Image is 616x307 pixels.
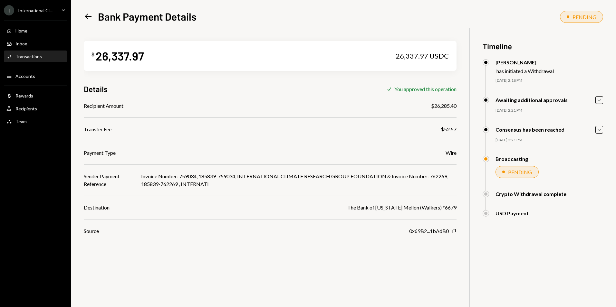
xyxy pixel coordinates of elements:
[84,84,108,94] h3: Details
[96,49,144,63] div: 26,337.97
[496,137,603,143] div: [DATE] 2:21 PM
[496,126,564,133] div: Consensus has been reached
[496,210,529,216] div: USD Payment
[441,126,457,133] div: $52.57
[4,25,67,36] a: Home
[4,116,67,127] a: Team
[446,149,457,157] div: Wire
[15,119,27,124] div: Team
[573,14,596,20] div: PENDING
[4,90,67,101] a: Rewards
[4,38,67,49] a: Inbox
[91,51,94,58] div: $
[84,204,110,211] div: Destination
[98,10,197,23] h1: Bank Payment Details
[15,28,27,33] div: Home
[4,103,67,114] a: Recipients
[4,5,14,15] div: I
[496,108,603,113] div: [DATE] 2:21 PM
[483,41,603,51] h3: Timeline
[84,172,133,188] div: Sender Payment Reference
[394,86,457,92] div: You approved this operation
[4,51,67,62] a: Transactions
[508,169,532,175] div: PENDING
[84,126,111,133] div: Transfer Fee
[15,106,37,111] div: Recipients
[84,102,123,110] div: Recipient Amount
[496,156,528,162] div: Broadcasting
[496,78,603,83] div: [DATE] 2:18 PM
[431,102,457,110] div: $26,285.40
[15,54,42,59] div: Transactions
[396,51,449,60] div: 26,337.97 USDC
[409,227,449,235] div: 0x69B2...1bAdB0
[84,227,99,235] div: Source
[141,172,457,188] div: Invoice Number: 759034, 185839-759034, INTERNATIONAL CLIMATE RESEARCH GROUP FOUNDATION & Invoice ...
[15,73,35,79] div: Accounts
[15,93,33,98] div: Rewards
[4,70,67,82] a: Accounts
[15,41,27,46] div: Inbox
[496,68,554,74] div: has initiated a Withdrawal
[496,97,568,103] div: Awaiting additional approvals
[496,191,566,197] div: Crypto Withdrawal complete
[18,8,53,13] div: International Cl...
[496,59,554,65] div: [PERSON_NAME]
[347,204,457,211] div: The Bank of [US_STATE] Mellon (Walkers) *6679
[84,149,116,157] div: Payment Type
